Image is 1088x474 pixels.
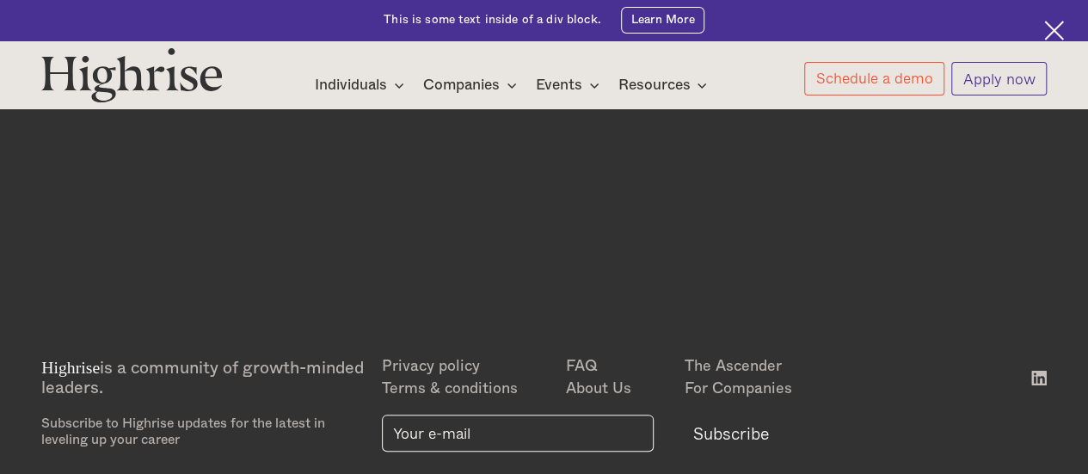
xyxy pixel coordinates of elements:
[621,7,704,34] a: Learn More
[315,75,387,95] div: Individuals
[536,75,605,95] div: Events
[423,75,500,95] div: Companies
[618,75,690,95] div: Resources
[384,12,601,28] div: This is some text inside of a div block.
[423,75,522,95] div: Companies
[41,47,223,102] img: Highrise logo
[1044,21,1064,40] img: Cross icon
[315,75,409,95] div: Individuals
[804,62,944,95] a: Schedule a demo
[951,62,1047,95] a: Apply now
[536,75,582,95] div: Events
[618,75,712,95] div: Resources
